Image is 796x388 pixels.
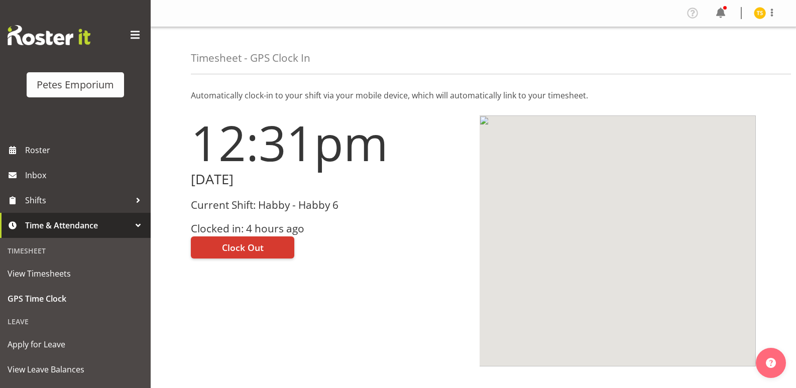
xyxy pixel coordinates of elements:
[3,357,148,382] a: View Leave Balances
[222,241,264,254] span: Clock Out
[191,172,468,187] h2: [DATE]
[8,25,90,45] img: Rosterit website logo
[754,7,766,19] img: tamara-straker11292.jpg
[191,115,468,170] h1: 12:31pm
[25,218,131,233] span: Time & Attendance
[191,236,294,258] button: Clock Out
[191,89,756,101] p: Automatically clock-in to your shift via your mobile device, which will automatically link to you...
[3,261,148,286] a: View Timesheets
[8,291,143,306] span: GPS Time Clock
[191,199,468,211] h3: Current Shift: Habby - Habby 6
[766,358,776,368] img: help-xxl-2.png
[3,286,148,311] a: GPS Time Clock
[25,193,131,208] span: Shifts
[37,77,114,92] div: Petes Emporium
[191,52,310,64] h4: Timesheet - GPS Clock In
[3,311,148,332] div: Leave
[3,240,148,261] div: Timesheet
[25,143,146,158] span: Roster
[3,332,148,357] a: Apply for Leave
[8,266,143,281] span: View Timesheets
[8,337,143,352] span: Apply for Leave
[8,362,143,377] span: View Leave Balances
[191,223,468,234] h3: Clocked in: 4 hours ago
[25,168,146,183] span: Inbox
